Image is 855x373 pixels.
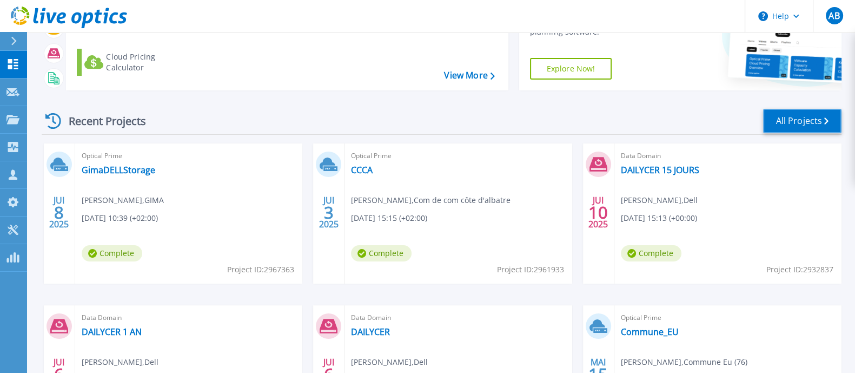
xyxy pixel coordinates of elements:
[82,245,142,261] span: Complete
[621,194,698,206] span: [PERSON_NAME] , Dell
[829,11,839,20] span: AB
[82,312,296,324] span: Data Domain
[351,212,427,224] span: [DATE] 15:15 (+02:00)
[49,193,69,232] div: JUI 2025
[319,193,339,232] div: JUI 2025
[227,264,294,276] span: Project ID: 2967363
[82,194,164,206] span: [PERSON_NAME] , GIMA
[351,326,390,337] a: DAILYCER
[621,212,697,224] span: [DATE] 15:13 (+00:00)
[621,356,747,368] span: [PERSON_NAME] , Commune Eu (76)
[621,245,681,261] span: Complete
[444,70,494,81] a: View More
[351,194,511,206] span: [PERSON_NAME] , Com de com côte d'albatre
[621,326,679,337] a: Commune_EU
[621,312,835,324] span: Optical Prime
[82,212,158,224] span: [DATE] 10:39 (+02:00)
[106,51,193,73] div: Cloud Pricing Calculator
[351,245,412,261] span: Complete
[766,264,833,276] span: Project ID: 2932837
[351,312,565,324] span: Data Domain
[497,264,564,276] span: Project ID: 2961933
[351,356,428,368] span: [PERSON_NAME] , Dell
[530,58,612,80] a: Explore Now!
[82,326,142,337] a: DAILYCER 1 AN
[42,108,161,134] div: Recent Projects
[763,109,841,133] a: All Projects
[82,356,158,368] span: [PERSON_NAME] , Dell
[621,165,699,175] a: DAILYCER 15 JOURS
[588,208,608,217] span: 10
[324,208,334,217] span: 3
[77,49,197,76] a: Cloud Pricing Calculator
[82,165,155,175] a: GimaDELLStorage
[54,208,64,217] span: 8
[621,150,835,162] span: Data Domain
[351,150,565,162] span: Optical Prime
[588,193,608,232] div: JUI 2025
[82,150,296,162] span: Optical Prime
[351,165,373,175] a: CCCA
